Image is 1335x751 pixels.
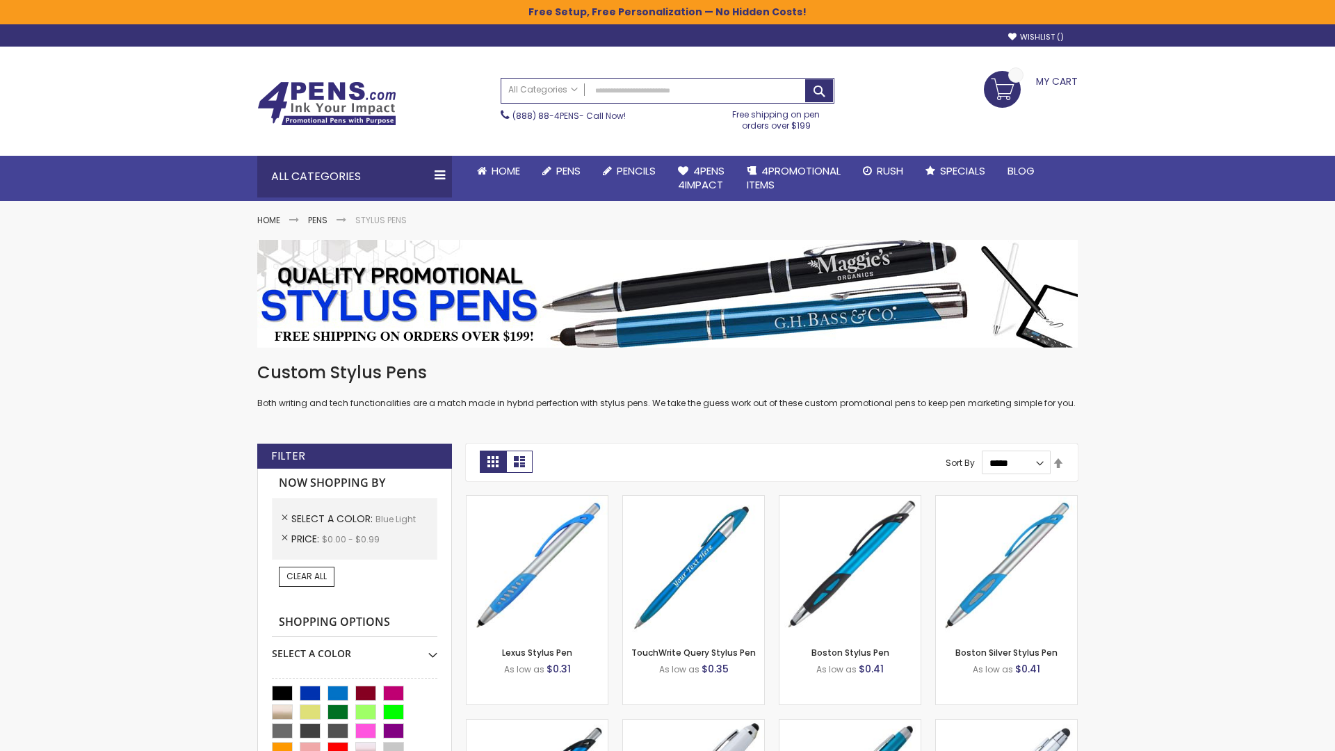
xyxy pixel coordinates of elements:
[504,663,544,675] span: As low as
[547,662,571,676] span: $0.31
[1008,163,1035,178] span: Blog
[736,156,852,201] a: 4PROMOTIONALITEMS
[291,512,375,526] span: Select A Color
[508,84,578,95] span: All Categories
[257,362,1078,384] h1: Custom Stylus Pens
[816,663,857,675] span: As low as
[512,110,579,122] a: (888) 88-4PENS
[996,156,1046,186] a: Blog
[1008,32,1064,42] a: Wishlist
[556,163,581,178] span: Pens
[492,163,520,178] span: Home
[531,156,592,186] a: Pens
[375,513,416,525] span: Blue Light
[779,496,921,637] img: Boston Stylus Pen-Blue - Light
[973,663,1013,675] span: As low as
[271,449,305,464] strong: Filter
[257,214,280,226] a: Home
[678,163,725,192] span: 4Pens 4impact
[355,214,407,226] strong: Stylus Pens
[617,163,656,178] span: Pencils
[702,662,729,676] span: $0.35
[667,156,736,201] a: 4Pens4impact
[623,495,764,507] a: TouchWrite Query Stylus Pen-Blue Light
[291,532,322,546] span: Price
[272,469,437,498] strong: Now Shopping by
[257,362,1078,410] div: Both writing and tech functionalities are a match made in hybrid perfection with stylus pens. We ...
[308,214,327,226] a: Pens
[936,719,1077,731] a: Silver Cool Grip Stylus Pen-Blue - Light
[592,156,667,186] a: Pencils
[811,647,889,659] a: Boston Stylus Pen
[659,663,699,675] span: As low as
[257,156,452,197] div: All Categories
[631,647,756,659] a: TouchWrite Query Stylus Pen
[779,719,921,731] a: Lory Metallic Stylus Pen-Blue - Light
[257,240,1078,348] img: Stylus Pens
[877,163,903,178] span: Rush
[955,647,1058,659] a: Boston Silver Stylus Pen
[467,496,608,637] img: Lexus Stylus Pen-Blue - Light
[940,163,985,178] span: Specials
[512,110,626,122] span: - Call Now!
[501,79,585,102] a: All Categories
[852,156,914,186] a: Rush
[279,567,334,586] a: Clear All
[936,496,1077,637] img: Boston Silver Stylus Pen-Blue - Light
[467,495,608,507] a: Lexus Stylus Pen-Blue - Light
[747,163,841,192] span: 4PROMOTIONAL ITEMS
[623,496,764,637] img: TouchWrite Query Stylus Pen-Blue Light
[286,570,327,582] span: Clear All
[859,662,884,676] span: $0.41
[623,719,764,731] a: Kimberly Logo Stylus Pens-LT-Blue
[467,719,608,731] a: Lexus Metallic Stylus Pen-Blue - Light
[272,637,437,661] div: Select A Color
[322,533,380,545] span: $0.00 - $0.99
[914,156,996,186] a: Specials
[936,495,1077,507] a: Boston Silver Stylus Pen-Blue - Light
[272,608,437,638] strong: Shopping Options
[779,495,921,507] a: Boston Stylus Pen-Blue - Light
[257,81,396,126] img: 4Pens Custom Pens and Promotional Products
[502,647,572,659] a: Lexus Stylus Pen
[466,156,531,186] a: Home
[1015,662,1040,676] span: $0.41
[718,104,835,131] div: Free shipping on pen orders over $199
[480,451,506,473] strong: Grid
[946,457,975,469] label: Sort By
